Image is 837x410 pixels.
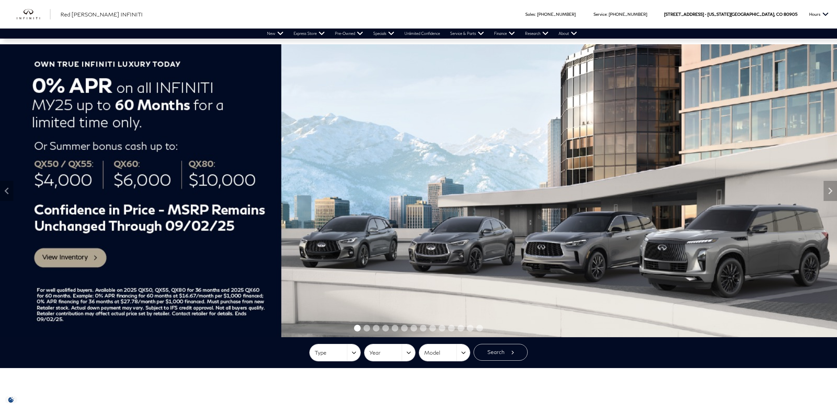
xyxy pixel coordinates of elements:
span: : [535,12,536,17]
a: [PHONE_NUMBER] [609,12,647,17]
span: Go to slide 8 [420,325,427,331]
a: Research [520,29,554,39]
span: Go to slide 1 [354,325,361,331]
span: Type [315,347,347,358]
span: Go to slide 11 [448,325,455,331]
button: Year [364,344,415,361]
a: Pre-Owned [330,29,368,39]
a: [PHONE_NUMBER] [537,12,576,17]
a: New [262,29,289,39]
img: Opt-Out Icon [3,396,19,403]
a: Red [PERSON_NAME] INFINITI [60,10,143,18]
span: Go to slide 13 [467,325,474,331]
span: Go to slide 6 [401,325,408,331]
a: [STREET_ADDRESS] • [US_STATE][GEOGRAPHIC_DATA], CO 80905 [664,12,797,17]
span: Model [424,347,456,358]
span: Go to slide 9 [429,325,436,331]
a: Express Store [289,29,330,39]
span: Go to slide 7 [410,325,417,331]
div: Next [824,181,837,201]
span: Sales [525,12,535,17]
a: About [554,29,582,39]
a: Specials [368,29,399,39]
a: Finance [489,29,520,39]
a: Service & Parts [445,29,489,39]
a: infiniti [17,9,50,20]
span: Go to slide 4 [382,325,389,331]
span: Go to slide 14 [476,325,483,331]
span: : [607,12,608,17]
span: Go to slide 3 [373,325,380,331]
span: Go to slide 12 [457,325,464,331]
button: Model [419,344,470,361]
section: Click to Open Cookie Consent Modal [3,396,19,403]
span: Year [369,347,402,358]
span: Service [593,12,607,17]
button: Type [310,344,360,361]
span: Go to slide 5 [392,325,398,331]
span: Go to slide 2 [363,325,370,331]
img: INFINITI [17,9,50,20]
nav: Main Navigation [262,29,582,39]
span: Red [PERSON_NAME] INFINITI [60,11,143,17]
span: Go to slide 10 [439,325,445,331]
a: Unlimited Confidence [399,29,445,39]
button: Search [474,344,528,361]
